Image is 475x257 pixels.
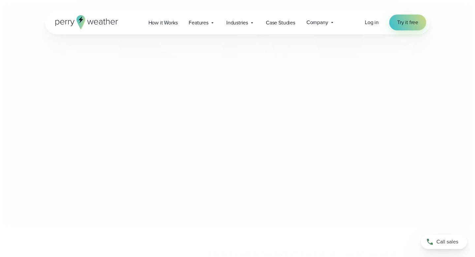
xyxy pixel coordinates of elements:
a: Try it free [389,15,426,30]
a: How it Works [143,16,183,29]
span: Call sales [436,238,458,246]
a: Case Studies [260,16,301,29]
span: Features [189,19,208,27]
span: Industries [226,19,248,27]
span: Case Studies [266,19,295,27]
span: Company [306,18,328,26]
a: Call sales [421,235,467,249]
span: Try it free [397,18,418,26]
a: Log in [365,18,379,26]
span: How it Works [148,19,178,27]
